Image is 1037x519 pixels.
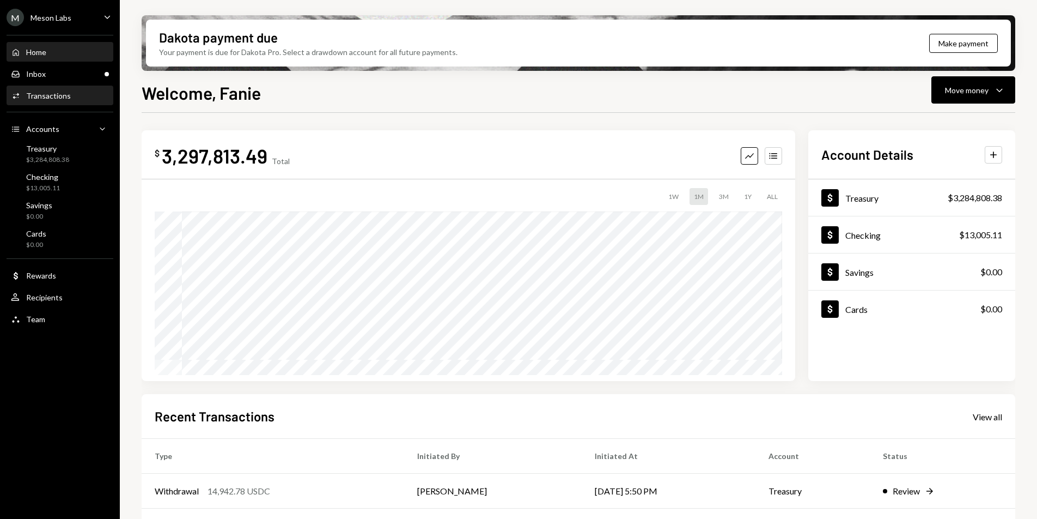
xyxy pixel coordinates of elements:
[7,141,113,167] a: Treasury$3,284,808.38
[26,172,60,182] div: Checking
[929,34,998,53] button: Make payment
[26,212,52,221] div: $0.00
[26,271,56,280] div: Rewards
[7,119,113,138] a: Accounts
[755,474,870,509] td: Treasury
[845,304,868,315] div: Cards
[7,197,113,224] a: Savings$0.00
[26,293,63,302] div: Recipients
[845,230,881,240] div: Checking
[582,439,755,474] th: Initiated At
[945,85,989,96] div: Move money
[208,485,270,498] div: 14,942.78 USDC
[808,254,1015,290] a: Savings$0.00
[980,303,1002,316] div: $0.00
[7,265,113,285] a: Rewards
[159,46,457,58] div: Your payment is due for Dakota Pro. Select a drawdown account for all future payments.
[26,144,69,153] div: Treasury
[30,13,71,22] div: Meson Labs
[7,9,24,26] div: M
[808,291,1015,327] a: Cards$0.00
[808,179,1015,216] a: Treasury$3,284,808.38
[845,193,879,203] div: Treasury
[973,411,1002,423] a: View all
[821,146,913,164] h2: Account Details
[26,184,60,193] div: $13,005.11
[7,42,113,62] a: Home
[7,169,113,195] a: Checking$13,005.11
[808,216,1015,253] a: Checking$13,005.11
[26,91,71,100] div: Transactions
[959,228,1002,242] div: $13,005.11
[973,412,1002,423] div: View all
[26,69,46,79] div: Inbox
[845,267,874,277] div: Savings
[931,76,1015,104] button: Move money
[870,439,1015,474] th: Status
[690,188,708,205] div: 1M
[7,86,113,105] a: Transactions
[142,439,404,474] th: Type
[26,47,46,57] div: Home
[7,64,113,83] a: Inbox
[162,143,267,168] div: 3,297,813.49
[155,148,160,159] div: $
[762,188,782,205] div: ALL
[980,265,1002,279] div: $0.00
[664,188,683,205] div: 1W
[155,485,199,498] div: Withdrawal
[948,191,1002,204] div: $3,284,808.38
[7,226,113,252] a: Cards$0.00
[7,287,113,307] a: Recipients
[26,124,59,134] div: Accounts
[26,201,52,210] div: Savings
[142,82,261,104] h1: Welcome, Fanie
[272,156,290,166] div: Total
[404,439,582,474] th: Initiated By
[26,229,46,238] div: Cards
[404,474,582,509] td: [PERSON_NAME]
[582,474,755,509] td: [DATE] 5:50 PM
[26,315,45,324] div: Team
[715,188,733,205] div: 3M
[155,407,274,425] h2: Recent Transactions
[159,28,278,46] div: Dakota payment due
[26,155,69,165] div: $3,284,808.38
[7,309,113,329] a: Team
[740,188,756,205] div: 1Y
[755,439,870,474] th: Account
[893,485,920,498] div: Review
[26,240,46,250] div: $0.00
